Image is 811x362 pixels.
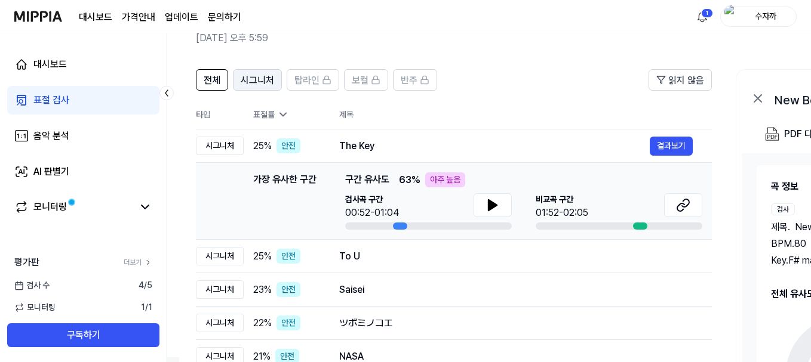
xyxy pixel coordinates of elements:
div: 01:52-02:05 [536,206,588,220]
span: 22 % [253,316,272,330]
div: v 4.0.25 [33,19,59,29]
div: 시그니처 [196,314,244,332]
a: AI 판별기 [7,157,159,186]
div: Domain: [DOMAIN_NAME] [31,31,131,41]
div: 안전 [277,315,300,330]
img: website_grey.svg [19,31,29,41]
img: logo_orange.svg [19,19,29,29]
button: 시그니처 [233,69,282,91]
a: 대시보드 [79,10,112,24]
div: 수자까 [742,10,789,23]
button: profile수자까 [720,7,797,27]
span: 읽지 않음 [668,73,704,88]
h2: [DATE] 오후 5:59 [196,31,724,45]
span: 모니터링 [14,301,56,314]
span: 구간 유사도 [345,172,389,187]
span: 반주 [401,73,417,88]
div: 가장 유사한 구간 [253,172,317,230]
button: 전체 [196,69,228,91]
div: 시그니처 [196,280,244,299]
div: 안전 [277,249,300,264]
span: 전체 [204,73,220,88]
span: 4 / 5 [139,279,152,292]
span: 1 / 1 [141,301,152,314]
div: 음악 분석 [33,129,69,143]
span: 시그니처 [241,73,274,88]
div: The Key [339,139,650,153]
span: 검사곡 구간 [345,193,399,206]
span: 보컬 [352,73,368,88]
div: Keywords by Traffic [132,70,201,78]
img: tab_domain_overview_orange.svg [32,69,42,79]
a: 모니터링 [14,200,133,214]
span: 23 % [253,283,272,297]
img: PDF Download [765,127,779,141]
div: 안전 [277,282,300,297]
div: 안전 [277,138,300,153]
span: 비교곡 구간 [536,193,588,206]
span: 25 % [253,139,272,153]
a: 더보기 [124,257,152,268]
th: 제목 [339,100,712,129]
a: 음악 분석 [7,122,159,150]
a: 업데이트 [165,10,198,24]
img: tab_keywords_by_traffic_grey.svg [119,69,128,79]
a: 가격안내 [122,10,155,24]
div: Saisei [339,283,693,297]
div: 검사 [771,203,795,215]
button: 읽지 않음 [649,69,712,91]
div: 00:52-01:04 [345,206,399,220]
a: 문의하기 [208,10,241,24]
div: 대시보드 [33,57,67,72]
div: 아주 높음 [425,172,465,187]
span: 탑라인 [294,73,320,88]
button: 반주 [393,69,437,91]
div: 1 [701,8,713,18]
div: 시그니처 [196,137,244,155]
div: AI 판별기 [33,165,69,179]
div: 표절 검사 [33,93,69,107]
div: 표절률 [253,109,320,121]
span: 제목 . [771,220,790,234]
button: 결과보기 [650,137,693,156]
div: Domain Overview [45,70,107,78]
div: ツボミノコエ [339,316,693,330]
a: 대시보드 [7,50,159,79]
div: 시그니처 [196,247,244,265]
div: 모니터링 [33,200,67,214]
button: 탑라인 [287,69,339,91]
button: 알림1 [693,7,712,26]
span: 평가판 [14,255,39,270]
a: 표절 검사 [7,86,159,115]
button: 보컬 [344,69,388,91]
span: 25 % [253,249,272,264]
img: profile [724,5,739,29]
span: 검사 수 [14,279,50,292]
span: 63 % [399,173,420,187]
img: 알림 [695,10,709,24]
button: 구독하기 [7,323,159,347]
th: 타입 [196,100,244,129]
div: To U [339,249,693,264]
